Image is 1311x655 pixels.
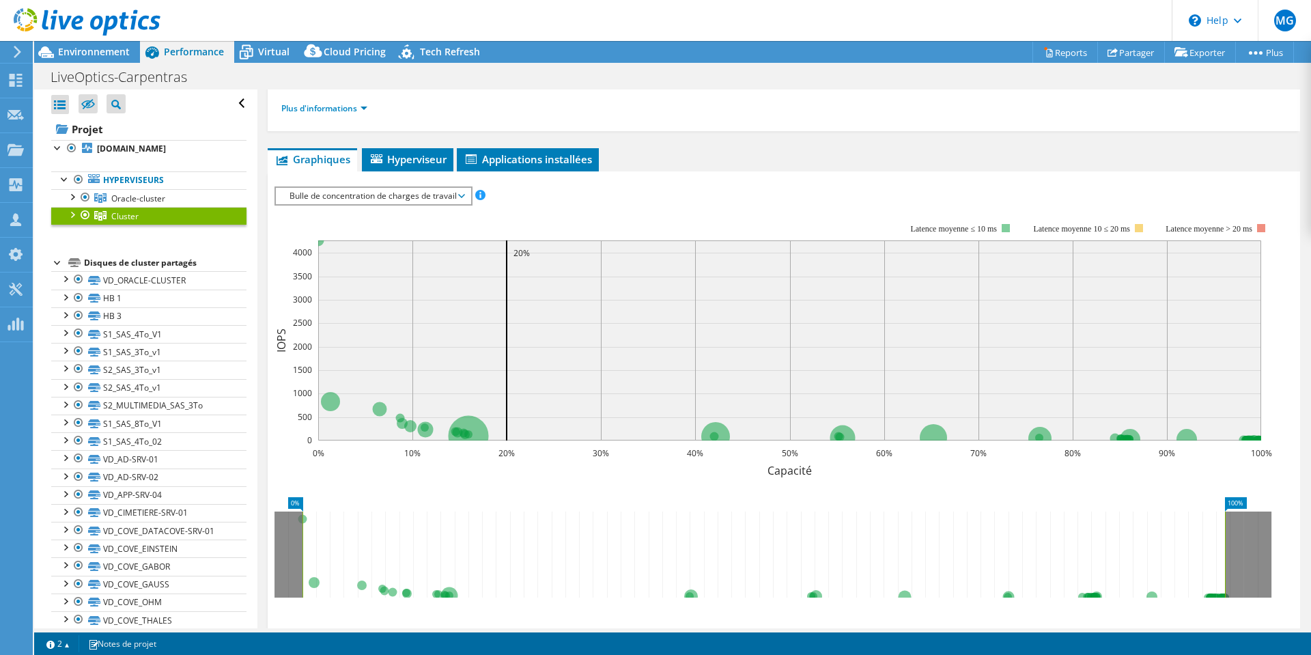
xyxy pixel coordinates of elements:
[51,432,246,450] a: S1_SAS_4To_02
[51,415,246,432] a: S1_SAS_8To_V1
[1274,10,1296,31] span: MG
[51,290,246,307] a: HB 1
[44,70,208,85] h1: LiveOptics-Carpentras
[79,635,166,652] a: Notes de projet
[274,152,350,166] span: Graphiques
[51,540,246,557] a: VD_COVE_EINSTEIN
[281,102,367,114] a: Plus d'informations
[51,522,246,540] a: VD_COVE_DATACOVE-SRV-01
[58,45,130,58] span: Environnement
[51,171,246,189] a: Hyperviseurs
[84,255,246,271] div: Disques de cluster partagés
[513,247,530,259] text: 20%
[1097,42,1165,63] a: Partager
[1166,224,1253,234] text: Latence moyenne > 20 ms
[313,447,324,459] text: 0%
[51,557,246,575] a: VD_COVE_GABOR
[51,576,246,594] a: VD_COVE_GAUSS
[970,447,987,459] text: 70%
[97,143,166,154] b: [DOMAIN_NAME]
[782,447,798,459] text: 50%
[593,447,609,459] text: 30%
[1065,447,1081,459] text: 80%
[293,364,312,376] text: 1500
[876,447,892,459] text: 60%
[767,463,812,478] text: Capacité
[293,317,312,329] text: 2500
[307,434,312,446] text: 0
[51,361,246,378] a: S2_SAS_3To_v1
[1159,447,1175,459] text: 90%
[1235,42,1294,63] a: Plus
[498,447,515,459] text: 20%
[51,140,246,158] a: [DOMAIN_NAME]
[51,611,246,629] a: VD_COVE_THALES
[51,343,246,361] a: S1_SAS_3To_v1
[298,411,312,423] text: 500
[1034,224,1131,234] text: Latence moyenne 10 ≤ 20 ms
[51,397,246,415] a: S2_MULTIMEDIA_SAS_3To
[51,189,246,207] a: Oracle-cluster
[1189,14,1201,27] svg: \n
[911,224,998,234] text: Latence moyenne ≤ 10 ms
[51,207,246,225] a: Cluster
[51,486,246,504] a: VD_APP-SRV-04
[404,447,421,459] text: 10%
[293,247,312,258] text: 4000
[51,469,246,486] a: VD_AD-SRV-02
[420,45,480,58] span: Tech Refresh
[1251,447,1272,459] text: 100%
[51,379,246,397] a: S2_SAS_4To_v1
[51,450,246,468] a: VD_AD-SRV-01
[293,341,312,352] text: 2000
[51,594,246,611] a: VD_COVE_OHM
[51,504,246,522] a: VD_CIMETIERE-SRV-01
[1164,42,1236,63] a: Exporter
[164,45,224,58] span: Performance
[687,447,703,459] text: 40%
[293,270,312,282] text: 3500
[274,329,289,352] text: IOPS
[369,152,447,166] span: Hyperviseur
[283,188,464,204] span: Bulle de concentration de charges de travail
[51,271,246,289] a: VD_ORACLE-CLUSTER
[51,325,246,343] a: S1_SAS_4To_V1
[111,210,139,222] span: Cluster
[37,635,79,652] a: 2
[293,294,312,305] text: 3000
[51,118,246,140] a: Projet
[464,152,592,166] span: Applications installées
[258,45,290,58] span: Virtual
[293,387,312,399] text: 1000
[324,45,386,58] span: Cloud Pricing
[111,193,165,204] span: Oracle-cluster
[1032,42,1098,63] a: Reports
[51,307,246,325] a: HB 3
